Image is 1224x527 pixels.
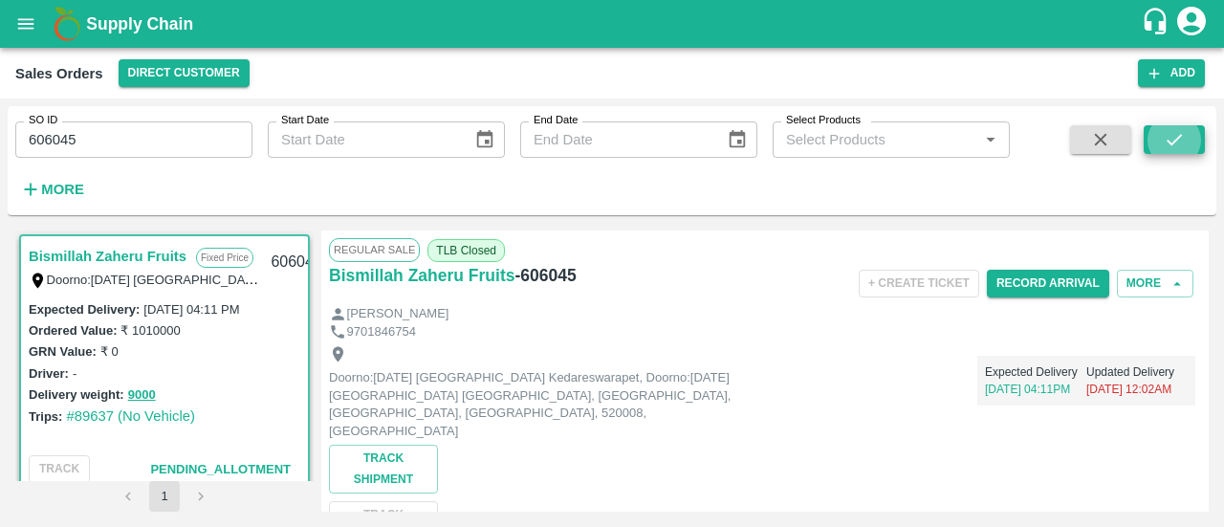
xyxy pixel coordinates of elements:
[329,238,420,261] span: Regular Sale
[29,409,62,424] label: Trips:
[978,127,1003,152] button: Open
[48,5,86,43] img: logo
[100,344,119,359] label: ₹ 0
[1141,7,1174,41] div: customer-support
[29,244,186,269] a: Bismillah Zaheru Fruits
[119,59,250,87] button: Select DC
[329,369,759,440] p: Doorno:[DATE] [GEOGRAPHIC_DATA] Kedareswarapet, Doorno:[DATE] [GEOGRAPHIC_DATA] [GEOGRAPHIC_DATA]...
[268,121,459,158] input: Start Date
[329,445,438,493] button: Track Shipment
[778,127,973,152] input: Select Products
[1117,270,1193,297] button: More
[520,121,711,158] input: End Date
[987,270,1109,297] button: Record Arrival
[534,113,578,128] label: End Date
[196,248,253,268] p: Fixed Price
[347,305,449,323] p: [PERSON_NAME]
[786,113,861,128] label: Select Products
[66,408,195,424] a: #89637 (No Vehicle)
[15,121,252,158] input: Enter SO ID
[110,481,219,512] nav: pagination navigation
[467,121,503,158] button: Choose date
[985,381,1086,398] p: [DATE] 04:11PM
[128,384,156,406] button: 9000
[1174,4,1209,44] div: account of current user
[29,113,57,128] label: SO ID
[73,366,76,381] label: -
[514,262,576,289] h6: - 606045
[150,462,291,476] span: Pending_Allotment
[29,344,97,359] label: GRN Value:
[1086,363,1188,381] p: Updated Delivery
[86,14,193,33] b: Supply Chain
[29,387,124,402] label: Delivery weight:
[719,121,755,158] button: Choose date
[120,323,180,338] label: ₹ 1010000
[41,182,84,197] strong: More
[15,173,89,206] button: More
[281,113,329,128] label: Start Date
[15,61,103,86] div: Sales Orders
[29,323,117,338] label: Ordered Value:
[4,2,48,46] button: open drawer
[427,239,505,262] span: TLB Closed
[143,302,239,317] label: [DATE] 04:11 PM
[329,262,514,289] a: Bismillah Zaheru Fruits
[1138,59,1205,87] button: Add
[86,11,1141,37] a: Supply Chain
[1086,381,1188,398] p: [DATE] 12:02AM
[29,302,140,317] label: Expected Delivery :
[29,366,69,381] label: Driver:
[347,323,416,341] p: 9701846754
[149,481,180,512] button: page 1
[259,240,333,285] div: 606045
[985,363,1086,381] p: Expected Delivery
